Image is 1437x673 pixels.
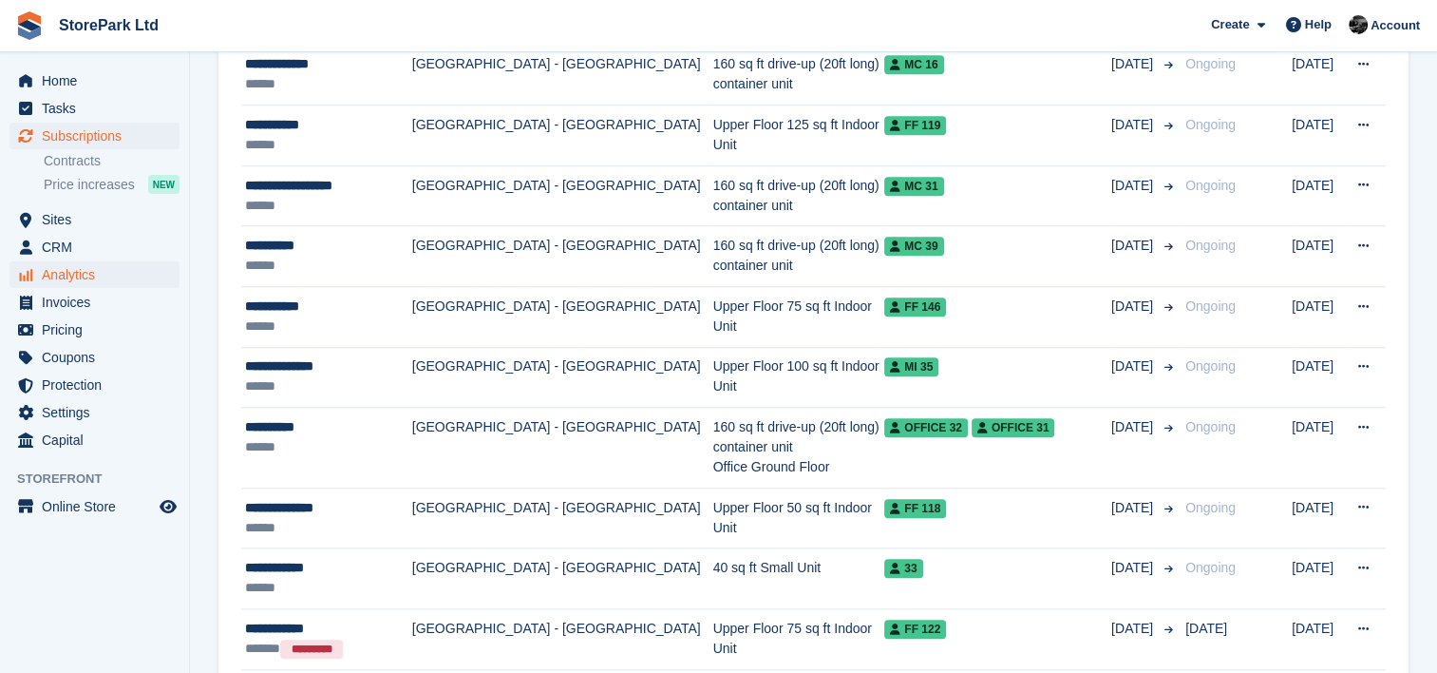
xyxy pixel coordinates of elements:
[412,287,713,348] td: [GEOGRAPHIC_DATA] - [GEOGRAPHIC_DATA]
[713,226,885,287] td: 160 sq ft drive-up (20ft long) container unit
[713,45,885,106] td: 160 sq ft drive-up (20ft long) container unit
[412,45,713,106] td: [GEOGRAPHIC_DATA] - [GEOGRAPHIC_DATA]
[1111,356,1157,376] span: [DATE]
[972,418,1055,437] span: Office 31
[884,499,946,518] span: FF 118
[1111,498,1157,518] span: [DATE]
[9,427,180,453] a: menu
[1185,358,1236,374] span: Ongoing
[9,317,180,343] a: menu
[1185,419,1236,434] span: Ongoing
[42,317,156,343] span: Pricing
[42,234,156,260] span: CRM
[1185,178,1236,193] span: Ongoing
[1111,176,1157,196] span: [DATE]
[412,408,713,489] td: [GEOGRAPHIC_DATA] - [GEOGRAPHIC_DATA]
[9,399,180,426] a: menu
[713,609,885,670] td: Upper Floor 75 sq ft Indoor Unit
[1292,488,1346,548] td: [DATE]
[1111,619,1157,639] span: [DATE]
[148,175,180,194] div: NEW
[1111,236,1157,256] span: [DATE]
[9,95,180,122] a: menu
[412,226,713,287] td: [GEOGRAPHIC_DATA] - [GEOGRAPHIC_DATA]
[713,165,885,226] td: 160 sq ft drive-up (20ft long) container unit
[412,488,713,548] td: [GEOGRAPHIC_DATA] - [GEOGRAPHIC_DATA]
[412,165,713,226] td: [GEOGRAPHIC_DATA] - [GEOGRAPHIC_DATA]
[884,55,943,74] span: MC 16
[1185,621,1227,636] span: [DATE]
[42,123,156,149] span: Subscriptions
[44,152,180,170] a: Contracts
[1111,558,1157,578] span: [DATE]
[9,493,180,520] a: menu
[713,106,885,166] td: Upper Floor 125 sq ft Indoor Unit
[1185,560,1236,575] span: Ongoing
[157,495,180,518] a: Preview store
[1292,609,1346,670] td: [DATE]
[9,206,180,233] a: menu
[884,116,946,135] span: FF 119
[1111,297,1157,317] span: [DATE]
[42,95,156,122] span: Tasks
[42,427,156,453] span: Capital
[884,559,922,578] span: 33
[44,176,135,194] span: Price increases
[9,344,180,371] a: menu
[1111,54,1157,74] span: [DATE]
[1349,15,1368,34] img: Ryan Mulcahy
[1185,56,1236,71] span: Ongoing
[713,408,885,489] td: 160 sq ft drive-up (20ft long) container unit Office Ground Floor
[884,418,968,437] span: Office 32
[42,399,156,426] span: Settings
[713,488,885,548] td: Upper Floor 50 sq ft Indoor Unit
[1185,500,1236,515] span: Ongoing
[42,206,156,233] span: Sites
[1292,226,1346,287] td: [DATE]
[51,10,166,41] a: StorePark Ltd
[1292,165,1346,226] td: [DATE]
[1292,408,1346,489] td: [DATE]
[42,493,156,520] span: Online Store
[884,177,943,196] span: MC 31
[412,609,713,670] td: [GEOGRAPHIC_DATA] - [GEOGRAPHIC_DATA]
[412,347,713,408] td: [GEOGRAPHIC_DATA] - [GEOGRAPHIC_DATA]
[42,372,156,398] span: Protection
[42,344,156,371] span: Coupons
[884,357,938,376] span: MI 35
[1111,417,1157,437] span: [DATE]
[1292,106,1346,166] td: [DATE]
[1111,115,1157,135] span: [DATE]
[884,237,943,256] span: MC 39
[1211,15,1249,34] span: Create
[1292,548,1346,609] td: [DATE]
[412,548,713,609] td: [GEOGRAPHIC_DATA] - [GEOGRAPHIC_DATA]
[1292,347,1346,408] td: [DATE]
[9,261,180,288] a: menu
[713,548,885,609] td: 40 sq ft Small Unit
[17,470,189,489] span: Storefront
[713,347,885,408] td: Upper Floor 100 sq ft Indoor Unit
[9,234,180,260] a: menu
[1185,238,1236,253] span: Ongoing
[1371,16,1420,35] span: Account
[9,372,180,398] a: menu
[884,298,946,317] span: FF 146
[9,289,180,316] a: menu
[15,11,44,40] img: stora-icon-8386f47178a22dfd0bd8f6a31ec36ba5ce8667c1dd55bd0f319d3a0aa187defe.svg
[412,106,713,166] td: [GEOGRAPHIC_DATA] - [GEOGRAPHIC_DATA]
[1185,298,1236,314] span: Ongoing
[1292,287,1346,348] td: [DATE]
[1292,45,1346,106] td: [DATE]
[884,620,946,639] span: FF 122
[9,67,180,94] a: menu
[42,261,156,288] span: Analytics
[42,289,156,316] span: Invoices
[713,287,885,348] td: Upper Floor 75 sq ft Indoor Unit
[1185,117,1236,132] span: Ongoing
[42,67,156,94] span: Home
[1305,15,1332,34] span: Help
[9,123,180,149] a: menu
[44,174,180,195] a: Price increases NEW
